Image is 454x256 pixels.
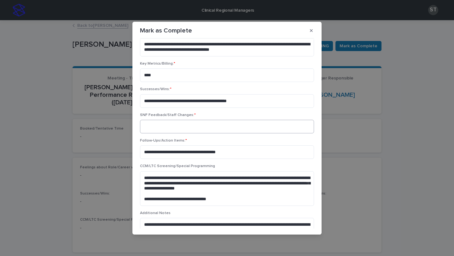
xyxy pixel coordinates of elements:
[140,164,215,168] span: CCM/LTC Screening/Special Programming
[140,211,171,215] span: Additional Notes
[140,27,192,34] p: Mark as Complete
[140,113,196,117] span: SNF Feedback/Staff Changes:
[140,87,172,91] span: Successes/Wins:
[140,139,187,143] span: Follow-Ups/Action Items:
[140,62,175,66] span: Key Metrics/Billing:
